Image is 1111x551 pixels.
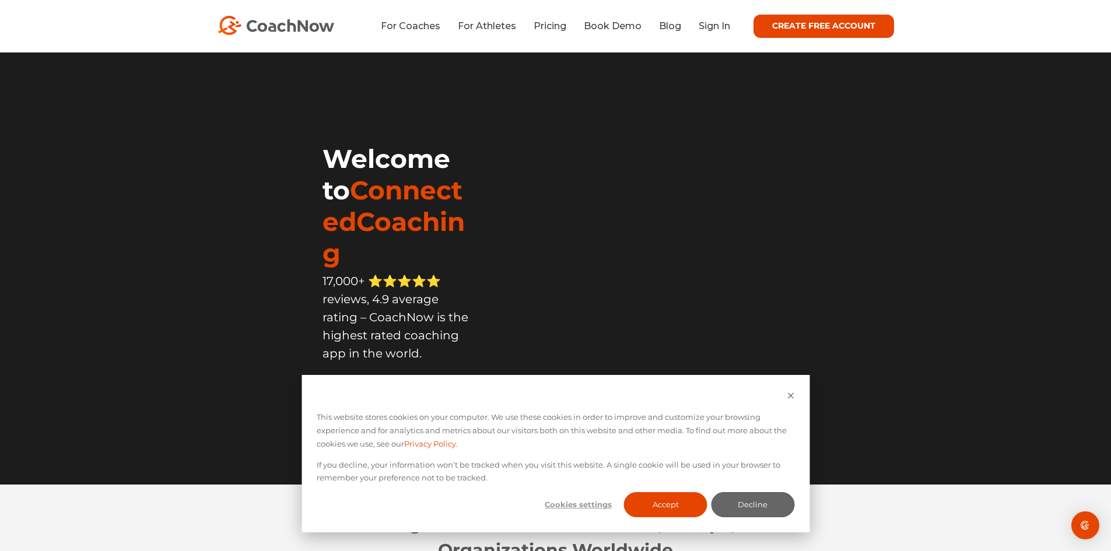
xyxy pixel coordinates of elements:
span: 17,000+ ⭐️⭐️⭐️⭐️⭐️ reviews, 4.9 average rating – CoachNow is the highest rated coaching app in th... [323,274,468,360]
p: If you decline, your information won’t be tracked when you visit this website. A single cookie wi... [317,458,794,485]
div: Open Intercom Messenger [1071,511,1099,539]
button: Decline [711,492,794,517]
span: ConnectedCoaching [323,174,465,269]
a: For Athletes [458,20,516,31]
button: Dismiss cookie banner [787,390,794,403]
a: Sign In [699,20,730,31]
img: CoachNow Logo [218,16,334,35]
p: This website stores cookies on your computer. We use these cookies in order to improve and custom... [317,410,794,450]
a: For Coaches [381,20,440,31]
button: Accept [624,492,707,517]
a: Book Demo [584,20,642,31]
div: Cookie banner [302,375,809,532]
a: Pricing [534,20,566,31]
a: Blog [659,20,681,31]
button: Cookies settings [537,492,620,517]
h1: Welcome to [323,143,472,269]
a: Privacy Policy [404,437,456,451]
a: CREATE FREE ACCOUNT [753,15,894,38]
